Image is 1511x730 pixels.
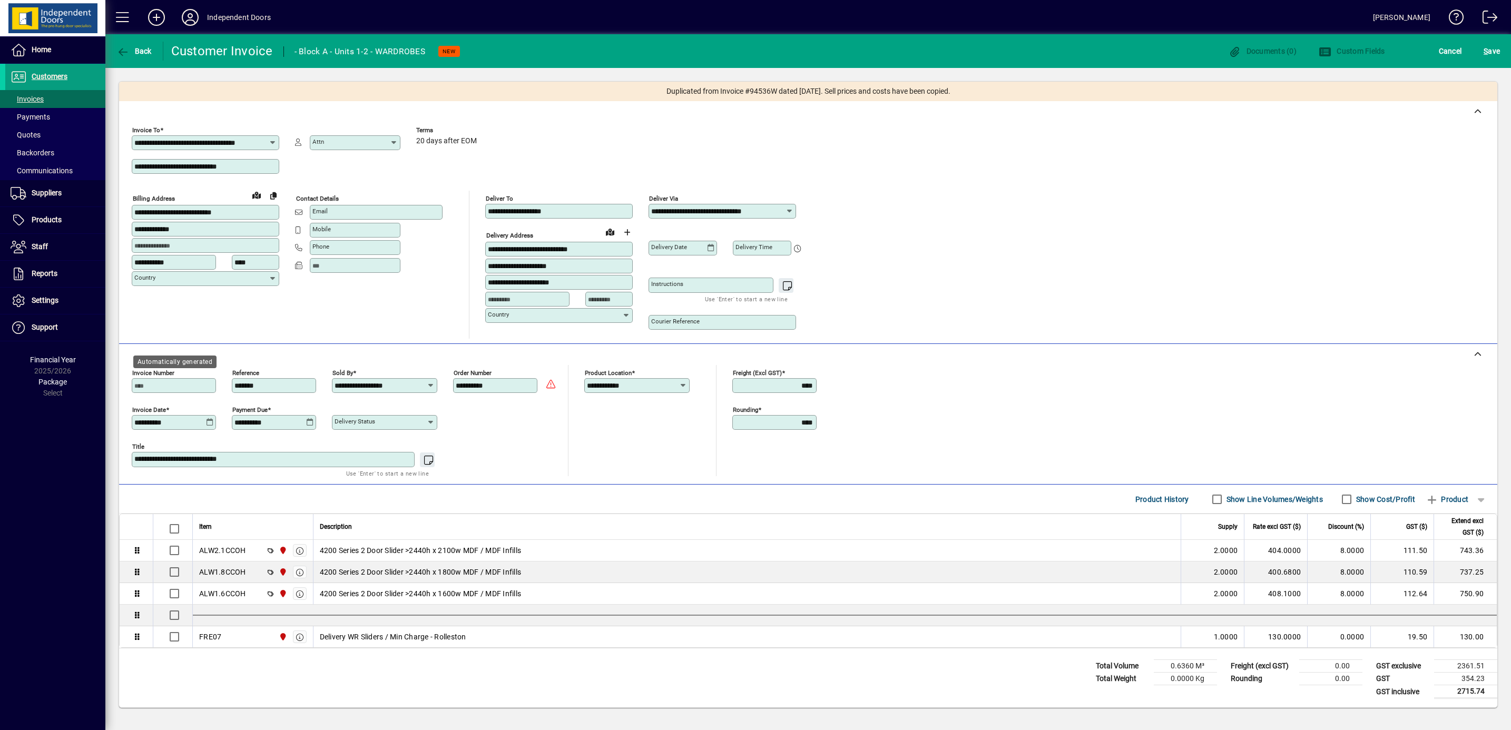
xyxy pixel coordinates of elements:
[132,443,144,450] mat-label: Title
[1091,673,1154,685] td: Total Weight
[320,545,522,556] span: 4200 Series 2 Door Slider >2440h x 2100w MDF / MDF Infills
[1371,660,1434,673] td: GST exclusive
[276,545,288,556] span: Christchurch
[332,369,353,377] mat-label: Sold by
[1484,47,1488,55] span: S
[1426,491,1468,508] span: Product
[5,144,105,162] a: Backorders
[132,369,174,377] mat-label: Invoice number
[486,195,513,202] mat-label: Deliver To
[346,467,429,479] mat-hint: Use 'Enter' to start a new line
[114,42,154,61] button: Back
[335,418,375,425] mat-label: Delivery status
[585,369,632,377] mat-label: Product location
[1251,588,1301,599] div: 408.1000
[1307,561,1370,583] td: 8.0000
[32,72,67,81] span: Customers
[1484,43,1500,60] span: ave
[5,288,105,314] a: Settings
[276,588,288,599] span: Christchurch
[666,86,950,97] span: Duplicated from Invoice #94536W dated [DATE]. Sell prices and costs have been copied.
[105,42,163,61] app-page-header-button: Back
[320,588,522,599] span: 4200 Series 2 Door Slider >2440h x 1600w MDF / MDF Infills
[1225,660,1299,673] td: Freight (excl GST)
[232,369,259,377] mat-label: Reference
[11,166,73,175] span: Communications
[1434,673,1497,685] td: 354.23
[11,95,44,103] span: Invoices
[1354,494,1415,505] label: Show Cost/Profit
[312,138,324,145] mat-label: Attn
[416,127,479,134] span: Terms
[320,567,522,577] span: 4200 Series 2 Door Slider >2440h x 1800w MDF / MDF Infills
[5,162,105,180] a: Communications
[1370,626,1434,647] td: 19.50
[5,180,105,206] a: Suppliers
[1214,588,1238,599] span: 2.0000
[1316,42,1388,61] button: Custom Fields
[320,521,352,532] span: Description
[619,224,635,241] button: Choose address
[207,9,271,26] div: Independent Doors
[173,8,207,27] button: Profile
[1434,583,1497,605] td: 750.90
[5,37,105,63] a: Home
[1319,47,1385,55] span: Custom Fields
[199,567,246,577] div: ALW1.8CCOH
[199,545,246,556] div: ALW2.1CCOH
[1440,515,1484,538] span: Extend excl GST ($)
[602,223,619,240] a: View on map
[1420,490,1474,509] button: Product
[1131,490,1193,509] button: Product History
[651,243,687,251] mat-label: Delivery date
[1441,2,1464,36] a: Knowledge Base
[11,149,54,157] span: Backorders
[733,406,758,413] mat-label: Rounding
[1434,660,1497,673] td: 2361.51
[705,293,788,305] mat-hint: Use 'Enter' to start a new line
[1328,521,1364,532] span: Discount (%)
[454,369,492,377] mat-label: Order number
[32,215,62,224] span: Products
[1307,583,1370,605] td: 8.0000
[1253,521,1301,532] span: Rate excl GST ($)
[248,186,265,203] a: View on map
[1224,494,1323,505] label: Show Line Volumes/Weights
[276,566,288,578] span: Christchurch
[649,195,678,202] mat-label: Deliver via
[1434,685,1497,698] td: 2715.74
[5,261,105,287] a: Reports
[232,406,268,413] mat-label: Payment due
[1154,660,1217,673] td: 0.6360 M³
[30,356,76,364] span: Financial Year
[1299,673,1362,685] td: 0.00
[199,521,212,532] span: Item
[735,243,772,251] mat-label: Delivery time
[5,108,105,126] a: Payments
[1218,521,1238,532] span: Supply
[1214,545,1238,556] span: 2.0000
[312,225,331,233] mat-label: Mobile
[199,632,221,642] div: FRE07
[32,296,58,304] span: Settings
[488,311,509,318] mat-label: Country
[1251,567,1301,577] div: 400.6800
[32,45,51,54] span: Home
[1307,626,1370,647] td: 0.0000
[1251,632,1301,642] div: 130.0000
[416,137,477,145] span: 20 days after EOM
[1154,673,1217,685] td: 0.0000 Kg
[140,8,173,27] button: Add
[132,406,166,413] mat-label: Invoice date
[295,43,425,60] div: - Block A - Units 1-2 - WARDROBES
[1373,9,1430,26] div: [PERSON_NAME]
[1436,42,1465,61] button: Cancel
[133,356,217,368] div: Automatically generated
[1299,660,1362,673] td: 0.00
[5,207,105,233] a: Products
[5,126,105,144] a: Quotes
[1371,685,1434,698] td: GST inclusive
[171,43,273,60] div: Customer Invoice
[1251,545,1301,556] div: 404.0000
[1434,561,1497,583] td: 737.25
